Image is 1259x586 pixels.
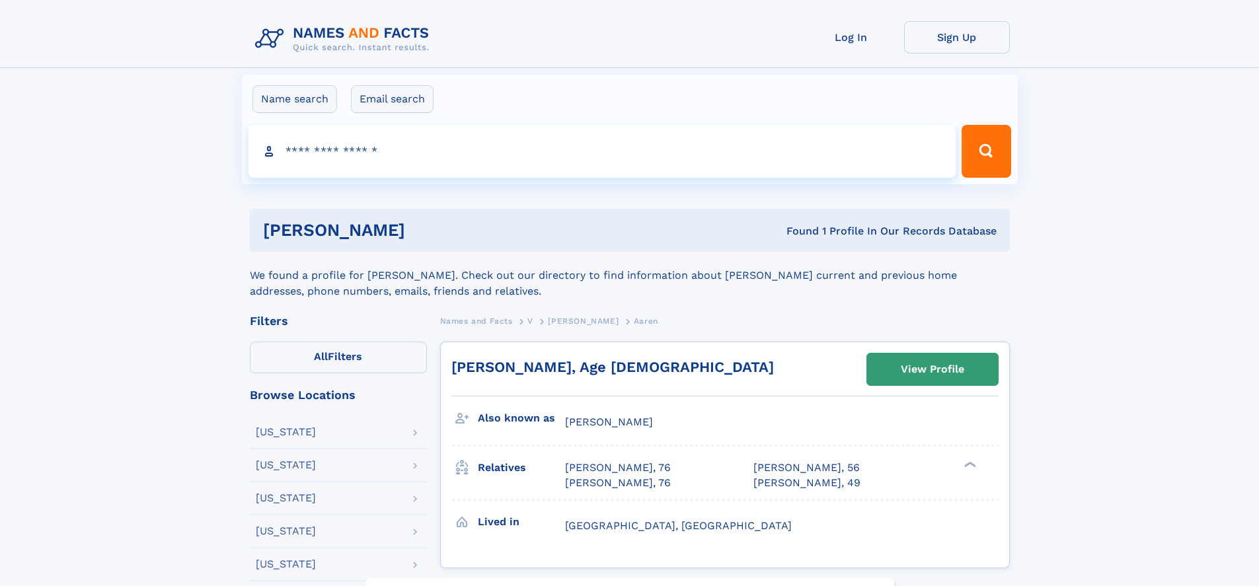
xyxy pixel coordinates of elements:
[250,342,427,373] label: Filters
[595,224,997,238] div: Found 1 Profile In Our Records Database
[798,21,904,54] a: Log In
[753,460,860,475] a: [PERSON_NAME], 56
[565,416,653,428] span: [PERSON_NAME]
[256,460,316,470] div: [US_STATE]
[263,222,596,238] h1: [PERSON_NAME]
[478,511,565,533] h3: Lived in
[256,493,316,503] div: [US_STATE]
[250,21,440,57] img: Logo Names and Facts
[527,312,533,329] a: V
[867,353,998,385] a: View Profile
[901,354,964,385] div: View Profile
[256,427,316,437] div: [US_STATE]
[478,457,565,479] h3: Relatives
[753,476,860,490] a: [PERSON_NAME], 49
[548,316,619,326] span: [PERSON_NAME]
[548,312,619,329] a: [PERSON_NAME]
[250,389,427,401] div: Browse Locations
[962,125,1011,178] button: Search Button
[565,460,671,475] a: [PERSON_NAME], 76
[565,476,671,490] a: [PERSON_NAME], 76
[904,21,1010,54] a: Sign Up
[634,316,658,326] span: Aaren
[256,526,316,536] div: [US_STATE]
[451,359,774,375] a: [PERSON_NAME], Age [DEMOGRAPHIC_DATA]
[248,125,956,178] input: search input
[351,85,434,113] label: Email search
[478,407,565,429] h3: Also known as
[565,519,792,532] span: [GEOGRAPHIC_DATA], [GEOGRAPHIC_DATA]
[527,316,533,326] span: V
[961,460,977,469] div: ❯
[314,350,328,363] span: All
[440,312,513,329] a: Names and Facts
[250,252,1010,299] div: We found a profile for [PERSON_NAME]. Check out our directory to find information about [PERSON_N...
[250,315,427,327] div: Filters
[256,559,316,569] div: [US_STATE]
[252,85,337,113] label: Name search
